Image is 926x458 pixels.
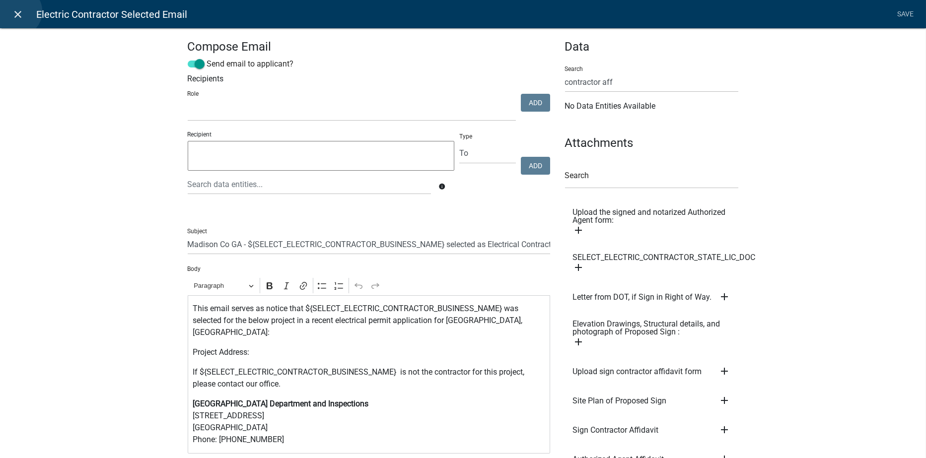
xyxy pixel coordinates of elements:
i: add [573,262,585,273]
span: Upload sign contractor affidavit form [573,368,702,376]
div: Editor editing area: main. Press Alt+0 for help. [188,295,550,454]
h6: Recipients [188,74,550,83]
h4: Attachments [565,136,739,150]
i: add [573,336,585,348]
span: Elevation Drawings, Structural details, and photograph of Proposed Sign : [573,320,731,336]
p: No Data Entities Available [565,100,739,112]
span: SELECT_ELECTRIC_CONTRACTOR_STATE_LIC_DOC [573,254,756,262]
label: Type [459,133,472,139]
i: close [12,8,24,20]
p: Project Address: [193,346,545,358]
i: info [438,183,445,190]
p: If ${SELECT_ELECTRIC_CONTRACTOR_BUSINESS_NAME} is not the contractor for this project, please con... [193,366,545,390]
p: [STREET_ADDRESS] [GEOGRAPHIC_DATA] Phone: [PHONE_NUMBER] [193,398,545,446]
p: Recipient [188,130,455,139]
label: Send email to applicant? [188,58,294,70]
h4: Compose Email [188,40,550,54]
span: Electric Contractor Selected Email [36,4,187,24]
button: Add [521,157,550,175]
span: Sign Contractor Affidavit [573,426,659,434]
i: add [573,224,585,236]
i: add [718,291,730,303]
button: Add [521,94,550,112]
span: Letter from DOT, if Sign in Right of Way. [573,293,712,301]
label: Body [188,266,201,272]
span: Upload the signed and notarized Authorized Agent form: [573,208,731,224]
i: add [718,365,730,377]
i: add [718,394,730,406]
h4: Data [565,40,739,54]
a: Save [893,5,918,24]
button: Paragraph, Heading [189,278,258,293]
p: This email serves as notice that ${SELECT_ELECTRIC_CONTRACTOR_BUSINESS_NAME} was selected for the... [193,303,545,338]
label: Role [188,91,199,97]
input: Search data entities... [188,174,431,195]
div: Editor toolbar [188,276,550,295]
span: Paragraph [194,280,245,292]
i: add [718,424,730,436]
strong: [GEOGRAPHIC_DATA] Department and Inspections [193,399,368,408]
span: Site Plan of Proposed Sign [573,397,667,405]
